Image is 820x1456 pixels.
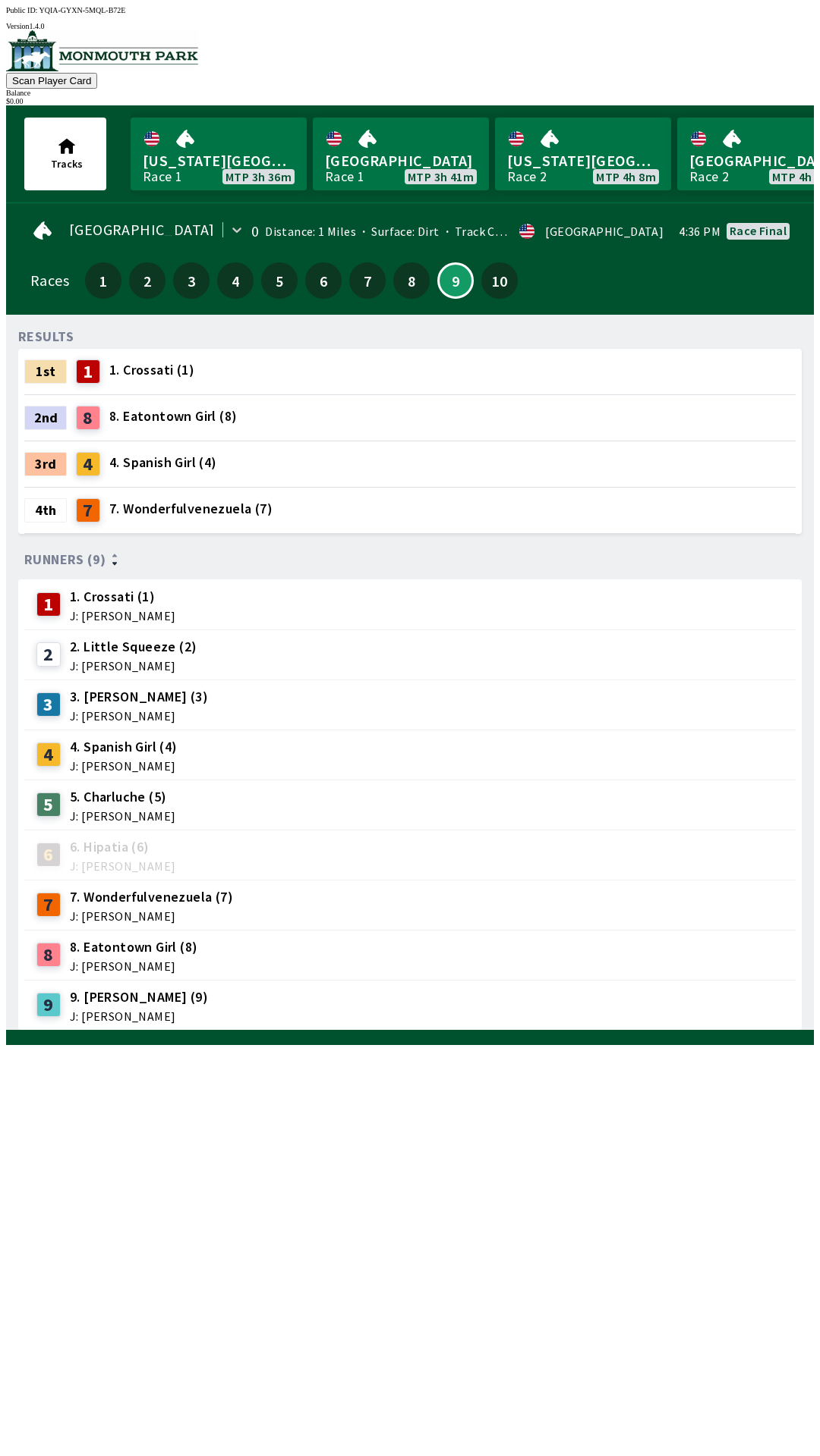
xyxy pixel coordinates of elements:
span: MTP 3h 41m [408,171,474,183]
div: Race 2 [507,171,547,183]
span: J: [PERSON_NAME] [70,1010,208,1022]
span: [GEOGRAPHIC_DATA] [69,224,215,236]
span: J: [PERSON_NAME] [70,660,197,672]
a: [US_STATE][GEOGRAPHIC_DATA]Race 2MTP 4h 8m [495,118,671,190]
span: MTP 3h 36m [225,171,292,183]
span: 3 [177,275,206,286]
span: J: [PERSON_NAME] [70,710,208,722]
button: 5 [261,262,298,299]
span: MTP 4h 8m [596,171,656,183]
div: 4 [36,742,61,767]
div: 4 [76,452,100,476]
div: Version 1.4.0 [6,22,814,30]
button: 1 [85,262,121,299]
span: 4. Spanish Girl (4) [109,453,217,472]
div: RESULTS [18,331,74,343]
span: J: [PERSON_NAME] [70,760,178,772]
span: 6. Hipatia (6) [70,837,175,857]
span: 6 [309,275,338,286]
span: Runners (9) [24,554,106,566]
div: 9 [36,993,61,1017]
a: [US_STATE][GEOGRAPHIC_DATA]Race 1MTP 3h 36m [131,118,307,190]
span: 7. Wonderfulvenezuela (7) [109,499,273,519]
span: 10 [485,275,514,286]
div: 1 [76,359,100,384]
button: 4 [217,262,254,299]
div: 7 [36,893,61,917]
button: Tracks [24,118,106,190]
div: 8 [36,943,61,967]
button: 9 [437,262,474,299]
span: J: [PERSON_NAME] [70,610,175,622]
div: 6 [36,843,61,867]
button: Scan Player Card [6,73,97,89]
span: 8. Eatontown Girl (8) [70,937,197,957]
div: Race final [730,224,787,237]
span: [US_STATE][GEOGRAPHIC_DATA] [507,151,659,171]
button: 3 [173,262,210,299]
span: 8 [397,275,426,286]
div: Race 1 [325,171,364,183]
span: YQIA-GYXN-5MQL-B72E [39,6,126,14]
span: 9. [PERSON_NAME] (9) [70,987,208,1007]
span: [US_STATE][GEOGRAPHIC_DATA] [143,151,295,171]
div: 7 [76,498,100,522]
span: 1. Crossati (1) [109,360,194,380]
div: 8 [76,406,100,430]
div: 1 [36,592,61,617]
div: Public ID: [6,6,814,14]
div: Balance [6,89,814,97]
div: 4th [24,498,67,522]
span: Distance: 1 Miles [265,224,356,239]
button: 2 [129,262,166,299]
div: 3rd [24,452,67,476]
span: 4:36 PM [679,225,721,237]
span: Surface: Dirt [356,224,440,239]
div: $ 0.00 [6,97,814,105]
button: 7 [349,262,386,299]
span: 7. Wonderfulvenezuela (7) [70,887,233,907]
a: [GEOGRAPHIC_DATA]Race 1MTP 3h 41m [313,118,489,190]
span: 4. Spanish Girl (4) [70,737,178,757]
span: Track Condition: Firm [440,224,573,239]
div: Race 2 [689,171,729,183]
span: 1 [89,275,118,286]
span: 8. Eatontown Girl (8) [109,406,237,426]
button: 10 [481,262,518,299]
span: 2 [133,275,162,286]
div: 2nd [24,406,67,430]
span: Tracks [51,157,83,171]
div: Race 1 [143,171,182,183]
div: [GEOGRAPHIC_DATA] [545,225,664,237]
img: venue logo [6,30,198,71]
span: 4 [221,275,250,286]
div: 1st [24,359,67,384]
span: J: [PERSON_NAME] [70,860,175,872]
button: 8 [393,262,430,299]
span: [GEOGRAPHIC_DATA] [325,151,477,171]
div: 5 [36,792,61,817]
div: 3 [36,692,61,717]
span: J: [PERSON_NAME] [70,910,233,922]
span: 7 [353,275,382,286]
span: 5 [265,275,294,286]
div: 2 [36,642,61,667]
div: Races [30,275,69,287]
div: 0 [251,225,259,237]
span: 1. Crossati (1) [70,587,175,607]
span: 5. Charluche (5) [70,787,175,807]
span: J: [PERSON_NAME] [70,810,175,822]
span: J: [PERSON_NAME] [70,960,197,972]
span: 2. Little Squeeze (2) [70,637,197,657]
button: 6 [305,262,342,299]
span: 9 [443,277,468,284]
div: Runners (9) [24,552,796,567]
span: 3. [PERSON_NAME] (3) [70,687,208,707]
